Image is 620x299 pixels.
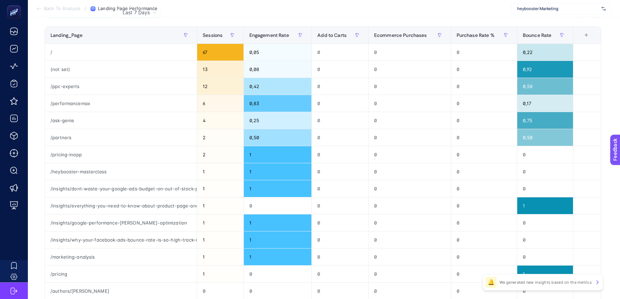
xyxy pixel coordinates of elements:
div: 0 [451,78,517,95]
div: 0,42 [244,78,312,95]
span: Last 7 Days [123,9,150,16]
div: 0 [369,266,451,282]
div: 1 [244,231,312,248]
div: 0 [451,197,517,214]
div: 0 [517,163,573,180]
p: We generated new insights based on the metrics [499,280,592,285]
span: / [85,6,86,11]
div: 0 [369,197,451,214]
div: 1 [197,197,243,214]
span: Bounce Rate [523,32,552,38]
div: 1 [244,214,312,231]
div: 0 [312,231,368,248]
div: 0 [451,44,517,61]
div: 0 [369,146,451,163]
div: 0,22 [517,44,573,61]
span: Add to Carts [317,32,347,38]
div: 1 [244,163,312,180]
div: 0 [369,249,451,265]
div: 0 [451,231,517,248]
div: 2 [197,129,243,146]
div: 0 [312,129,368,146]
div: 0,75 [517,112,573,129]
div: /performancemax [45,95,197,112]
div: 0 [369,61,451,78]
div: 0,05 [244,44,312,61]
div: 0 [312,266,368,282]
div: 0 [517,180,573,197]
span: Landing Page Performance [98,6,157,11]
div: /insights/google-performance-[PERSON_NAME]-optimization [45,214,197,231]
div: 6 [197,95,243,112]
div: 0 [451,180,517,197]
div: 0 [312,180,368,197]
div: 1 [197,231,243,248]
span: Back To Analysis [44,6,80,11]
div: 0 [312,112,368,129]
div: 0 [517,231,573,248]
div: 13 [197,61,243,78]
div: 0 [517,146,573,163]
div: 0 [451,266,517,282]
div: /pricing-inapp [45,146,197,163]
div: 0 [451,249,517,265]
div: 0,50 [244,129,312,146]
div: 0 [369,163,451,180]
div: 7 items selected [579,32,584,48]
div: (not set) [45,61,197,78]
div: 1 [197,180,243,197]
div: 1 [197,163,243,180]
div: 0 [451,112,517,129]
div: 0,17 [517,95,573,112]
div: 0 [451,129,517,146]
div: 0,25 [244,112,312,129]
span: Engagement Rate [249,32,289,38]
div: 12 [197,78,243,95]
div: 0 [369,129,451,146]
div: 0 [312,197,368,214]
div: /insights/dont-waste-your-google-ads-budget-on-out-of-stock-products [45,180,197,197]
div: 67 [197,44,243,61]
div: 0 [517,249,573,265]
div: 0 [369,112,451,129]
div: 🔔 [486,277,497,288]
div: 0 [312,249,368,265]
div: 0 [451,146,517,163]
div: / [45,44,197,61]
div: 0,83 [244,95,312,112]
div: 4 [197,112,243,129]
div: 0 [369,78,451,95]
div: 0 [369,231,451,248]
div: /heybooster-masterclass [45,163,197,180]
span: Purchase Rate % [457,32,495,38]
div: 1 [517,266,573,282]
div: /marketing-analysis [45,249,197,265]
div: 1 [197,249,243,265]
div: 0 [312,146,368,163]
div: 0 [312,214,368,231]
div: 0 [451,163,517,180]
div: 1 [244,146,312,163]
div: + [580,32,593,38]
span: Ecommerce Purchases [374,32,427,38]
div: 0 [451,61,517,78]
div: 0,58 [517,78,573,95]
div: /partners [45,129,197,146]
span: Feedback [4,2,26,8]
div: 0 [244,266,312,282]
div: 2 [197,146,243,163]
div: 1 [197,266,243,282]
div: 0 [369,180,451,197]
div: 0 [312,78,368,95]
div: 1 [244,249,312,265]
div: 0 [312,44,368,61]
span: Landing_Page [51,32,83,38]
div: 0 [369,44,451,61]
div: 0 [312,163,368,180]
div: /pricing [45,266,197,282]
div: 0 [244,197,312,214]
div: /insights/why-your-facebook-ads-bounce-rate-is-so-high-track-reduce-it [45,231,197,248]
div: /insights/everything-you-need-to-know-about-product-page-analysis [45,197,197,214]
div: 1 [197,214,243,231]
div: 0 [451,95,517,112]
